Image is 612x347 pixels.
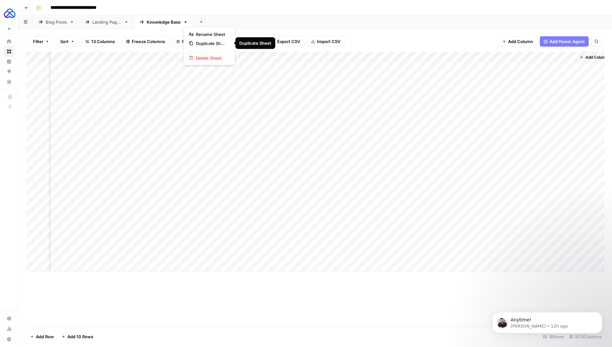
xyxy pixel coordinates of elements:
span: Sort [60,38,69,45]
a: Your Data [4,76,14,87]
a: Blog Posts [33,16,80,29]
div: Duplicate Sheet [239,40,271,46]
a: Browse [4,46,14,57]
div: Knowledge Base [147,19,181,25]
span: Add 10 Rows [67,333,93,340]
span: Duplicate Sheet [196,40,227,47]
div: Landing Pages [92,19,121,25]
button: Export CSV [267,36,304,47]
span: Add Power Agent [550,38,585,45]
button: Add 10 Rows [58,331,97,342]
span: Delete Sheet [196,55,227,61]
button: 13 Columns [81,36,119,47]
img: AUQ Logo [4,7,16,19]
a: Home [4,36,14,47]
a: Knowledge Base [134,16,193,29]
span: Freeze Columns [132,38,165,45]
button: Add Row [26,331,58,342]
span: 13 Columns [91,38,115,45]
button: Workspace: AUQ [4,5,14,21]
button: Add Power Agent [540,36,589,47]
button: Help + Support [4,334,14,344]
button: Add Column [498,36,537,47]
span: Export CSV [277,38,300,45]
a: Opportunities [4,66,14,77]
button: Import CSV [307,36,345,47]
a: Landing Pages [80,16,134,29]
a: Settings [4,313,14,324]
button: Filter [29,36,53,47]
button: Redo [240,36,265,47]
span: Import CSV [317,38,340,45]
button: Row Height [172,36,210,47]
span: Filter [33,38,43,45]
span: Add Column [508,38,533,45]
button: Add Column [577,53,611,62]
div: Blog Posts [46,19,67,25]
span: Rename Sheet [196,31,227,38]
button: Sort [56,36,79,47]
span: Add Column [585,54,608,60]
span: Add Row [36,333,54,340]
a: Insights [4,56,14,67]
button: Freeze Columns [122,36,169,47]
iframe: Intercom notifications message [482,298,612,344]
a: Usage [4,324,14,334]
span: Row Height [182,38,205,45]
